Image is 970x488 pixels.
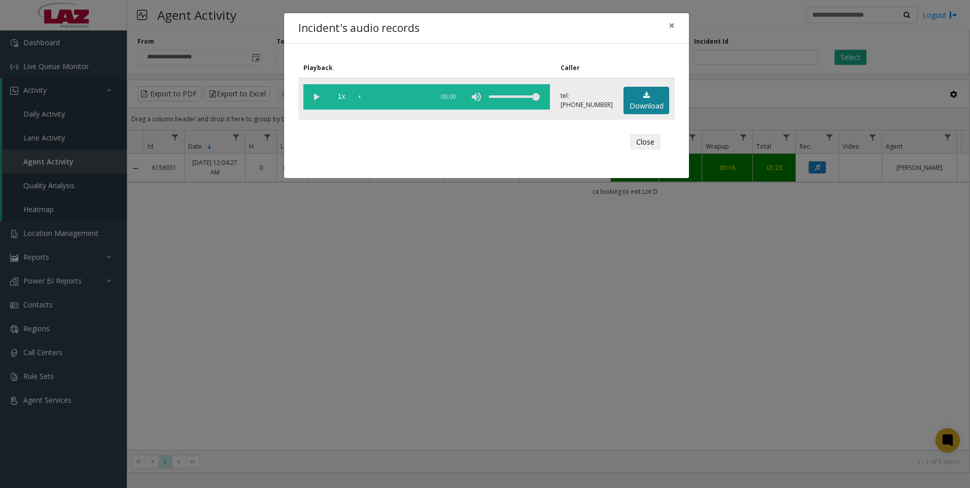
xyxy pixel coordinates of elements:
[623,87,669,115] a: Download
[662,13,682,38] button: Close
[298,58,556,78] th: Playback
[359,84,428,110] div: scrub bar
[329,84,354,110] span: playback speed button
[669,18,675,32] span: ×
[489,84,540,110] div: volume level
[561,91,613,110] p: tel:[PHONE_NUMBER]
[298,20,420,37] h4: Incident's audio records
[556,58,618,78] th: Caller
[630,134,661,150] button: Close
